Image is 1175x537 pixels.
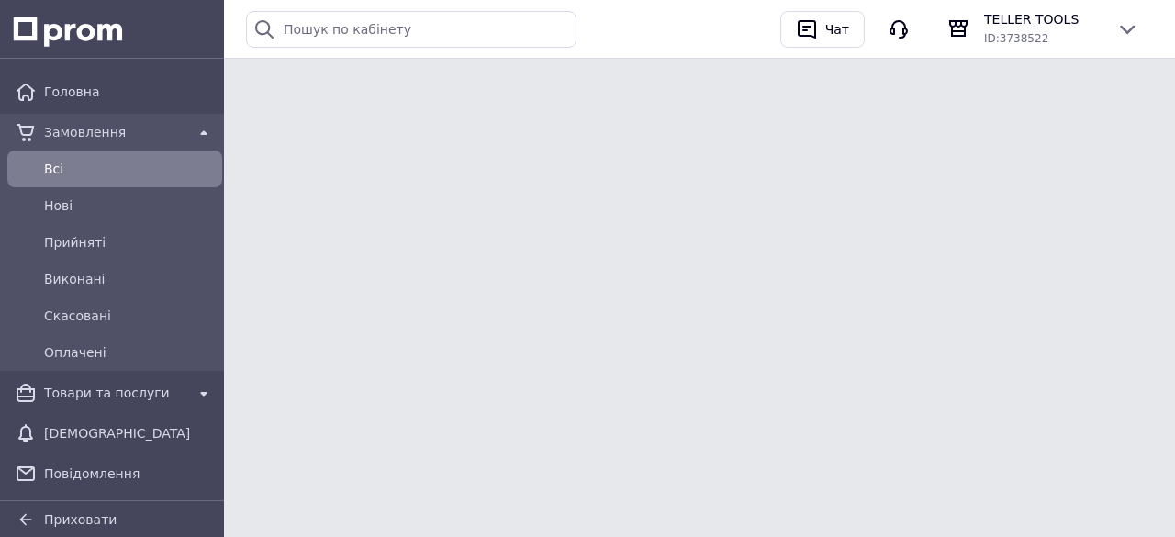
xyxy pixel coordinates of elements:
[44,512,117,527] span: Приховати
[44,233,215,252] span: Прийняті
[44,123,185,141] span: Замовлення
[44,464,215,483] span: Повідомлення
[984,32,1048,45] span: ID: 3738522
[246,11,576,48] input: Пошук по кабінету
[44,83,215,101] span: Головна
[780,11,865,48] button: Чат
[44,160,215,178] span: Всi
[44,343,215,362] span: Оплачені
[44,196,215,215] span: Нові
[44,384,185,402] span: Товари та послуги
[44,270,215,288] span: Виконані
[984,10,1102,28] span: TELLER TOOLS
[44,424,215,442] span: [DEMOGRAPHIC_DATA]
[44,307,215,325] span: Скасовані
[822,16,853,43] div: Чат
